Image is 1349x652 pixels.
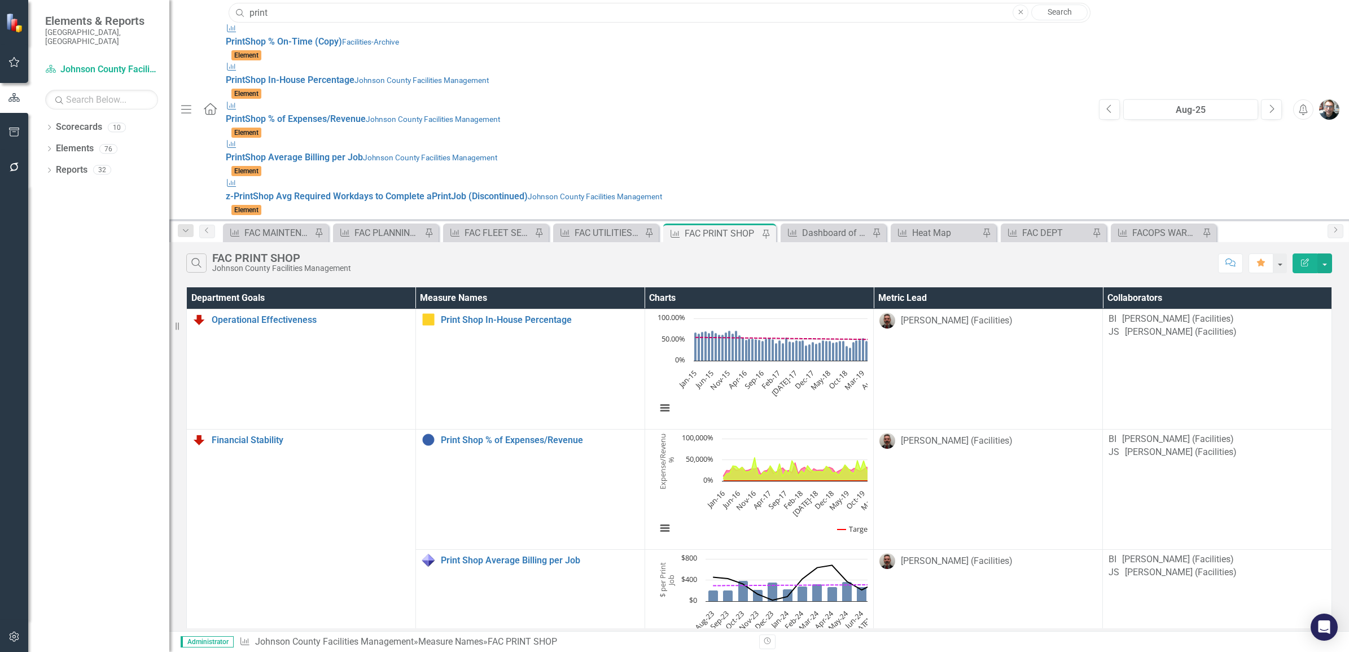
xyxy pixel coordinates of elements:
div: Open Intercom Messenger [1311,614,1338,641]
div: [PERSON_NAME] (Facilities) [901,555,1013,568]
div: FAC MAINTENANCE [244,226,312,240]
div: [PERSON_NAME] (Facilities) [1125,326,1237,339]
path: Mar-16, 55.44041451. Period Value. [741,338,744,361]
text: $ per Print Job [658,563,676,598]
path: Jan-19, 48.19277108. Period Value. [855,340,857,361]
span: Element [231,50,261,60]
td: Double-Click to Edit Right Click for Context Menu [187,309,416,430]
img: Below Plan [192,433,206,447]
path: Jul-17, 49.29577465. Period Value. [795,340,798,361]
a: FAC PLANNING DESIGN & CONSTRUCTION [336,226,422,240]
path: May-16, 53.08641975. Period Value. [747,339,750,361]
svg: Interactive chart [651,433,1128,546]
path: Dec-18, 44.13793103. Period Value. [852,342,855,361]
text: 100.00% [658,312,685,322]
path: May-24, 372.87386364. Period Value. [842,582,852,602]
button: Show Target [837,524,870,534]
path: Mar-19, 53.59116022. Period Value. [861,338,864,361]
text: Dec-17 [792,368,816,391]
button: View chart menu, Chart [656,400,672,415]
img: Brian Dowling [879,313,895,329]
text: Apr-24 [812,609,835,632]
path: Aug-18, 47.31182796. Period Value. [838,341,841,361]
span: z- Shop Avg Required Workdays to Complete a Job (Discontinued) [226,191,528,202]
path: Apr-18, 46.98795181. Period Value. [825,341,827,361]
text: 50.00% [662,334,685,344]
text: Apr-16 [726,368,748,391]
path: Feb-16, 60.18957346. Period Value. [738,335,741,361]
path: Feb-17, 48.46938776. Period Value. [778,340,781,361]
text: 50,000% [686,454,713,464]
div: Chart. Highcharts interactive chart. [651,313,868,426]
a: FACOPS WAREHOUSE AND COURIER [1114,226,1199,240]
td: Double-Click to Edit [874,430,1103,550]
div: [PERSON_NAME] (Facilities) [1125,566,1237,579]
a: Search [1031,5,1088,20]
text: Jan-15 [676,368,699,391]
a: Dashboard of Key Performance Indicators Annual for Budget 2026 [783,226,869,240]
path: Jan-15, 68. Period Value. [694,332,697,361]
div: Johnson County Facilities Management [212,264,351,273]
text: Mar-19 [842,368,866,392]
text: May-24 [826,609,851,633]
path: Oct-16, 53.20512821. Period Value. [764,339,767,361]
text: $0 [689,595,697,605]
text: Jun-16 [719,488,742,511]
text: Apr-17 [750,488,773,511]
div: 10 [108,122,126,132]
td: Double-Click to Edit [1103,430,1332,550]
div: FAC UTILITIES / ENERGY MANAGEMENT [575,226,642,240]
a: Johnson County Facilities Management [255,636,414,647]
div: JS [1109,326,1119,339]
text: May-18 [808,368,833,392]
text: Dec-23 [752,609,776,632]
path: Feb-18, 43.55828221. Period Value. [818,343,821,361]
span: Shop In-House Percentage [226,75,354,85]
strong: Print [234,191,253,202]
a: Scorecards [56,121,102,134]
path: Dec-16, 51.09489051. Period Value. [771,339,774,361]
path: Sep-17, 48.55491329. Period Value. [801,340,804,361]
path: Oct-18, 35.51020408. Period Value. [845,346,848,361]
div: [PERSON_NAME] (Facilities) [1125,446,1237,459]
path: Apr-15, 69.71608833. Period Value. [704,331,707,361]
a: PrintShop Average Billing per JobJohnson County Facilities ManagementElement [226,138,1088,177]
a: FAC DEPT [1004,226,1089,240]
path: Aug-23, 213.29393617. Period Value. [708,590,718,602]
input: Search ClearPoint... [229,3,1090,23]
button: View chart menu, Chart [656,520,672,536]
path: Apr-19, 47.18614719. Period Value. [865,341,868,361]
text: Oct-18 [826,368,849,391]
path: Mar-15, 68.59122402. Period Value. [700,332,703,361]
img: No Information [422,433,435,447]
span: Shop % On-Time (Copy) [226,36,342,47]
path: Sep-23, 205.76804348. Period Value. [722,590,733,602]
div: JS [1109,566,1119,579]
div: 76 [99,144,117,154]
text: Oct-23 [723,609,746,631]
a: Heat Map [894,226,979,240]
div: FAC PLANNING DESIGN & CONSTRUCTION [354,226,422,240]
text: Sep-23 [708,609,731,632]
text: Feb-18 [781,488,804,511]
path: Jun-16, 52.25806452. Period Value. [751,339,754,361]
path: Nov-15, 70.94017094. Period Value. [728,331,730,361]
path: Sep-18, 47.6744186. Period Value. [842,341,844,361]
path: Nov-16, 53.50877193. Period Value. [768,338,770,361]
path: Sep-15, 62.5. Period Value. [721,335,724,361]
path: Jun-24, 273.92657895. Period Value. [856,587,866,602]
path: Jun-17, 44.73684211. Period Value. [791,342,794,361]
img: Caution [422,313,435,326]
path: Mar-17, 42.19653179. Period Value. [781,343,784,361]
div: [PERSON_NAME] (Facilities) [901,435,1013,448]
a: Reports [56,164,87,177]
div: FAC FLEET SERVICES [465,226,532,240]
div: BI [1109,433,1116,446]
text: 100,000% [682,432,713,443]
strong: Print [226,152,245,163]
path: Jun-15, 71.75572519. Period Value. [711,331,713,361]
small: Johnson County Facilities Management [354,76,489,85]
span: Element [231,89,261,99]
text: Jun-24 [842,609,865,632]
text: Mar-24 [796,609,821,633]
